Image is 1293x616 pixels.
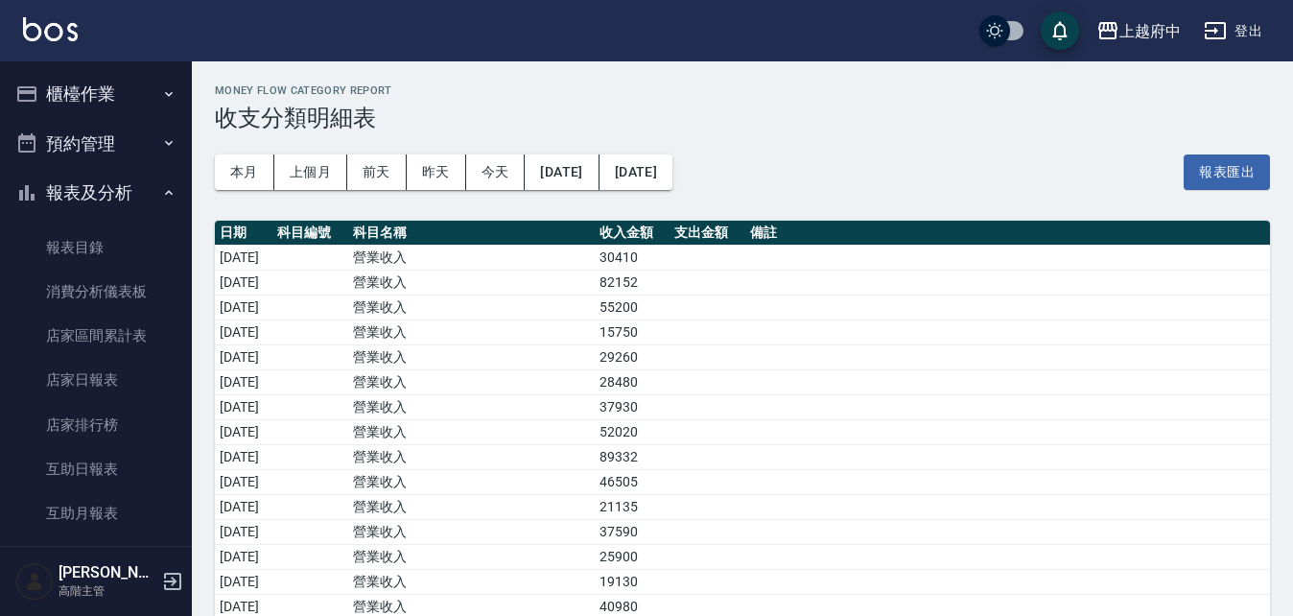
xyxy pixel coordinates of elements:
td: [DATE] [215,245,272,270]
td: 29260 [595,344,670,369]
td: [DATE] [215,270,272,295]
a: 互助排行榜 [8,535,184,580]
td: 37590 [595,519,670,544]
a: 報表目錄 [8,225,184,270]
td: 89332 [595,444,670,469]
td: 30410 [595,245,670,270]
td: 21135 [595,494,670,519]
a: 互助月報表 [8,491,184,535]
td: 52020 [595,419,670,444]
td: [DATE] [215,444,272,469]
button: [DATE] [525,154,599,190]
img: Logo [23,17,78,41]
button: 櫃檯作業 [8,69,184,119]
td: [DATE] [215,419,272,444]
td: 營業收入 [348,369,595,394]
td: 營業收入 [348,569,595,594]
h2: Money Flow Category Report [215,84,1270,97]
td: 19130 [595,569,670,594]
td: [DATE] [215,394,272,419]
td: 55200 [595,295,670,320]
td: 營業收入 [348,270,595,295]
td: 營業收入 [348,469,595,494]
button: 報表匯出 [1184,154,1270,190]
th: 科目名稱 [348,221,595,246]
td: [DATE] [215,369,272,394]
td: 28480 [595,369,670,394]
a: 消費分析儀表板 [8,270,184,314]
button: save [1041,12,1079,50]
th: 支出金額 [670,221,745,246]
th: 備註 [745,221,1270,246]
td: 營業收入 [348,320,595,344]
td: [DATE] [215,569,272,594]
th: 收入金額 [595,221,670,246]
td: 營業收入 [348,419,595,444]
td: 37930 [595,394,670,419]
button: 報表及分析 [8,168,184,218]
button: 登出 [1196,13,1270,49]
td: 15750 [595,320,670,344]
td: 營業收入 [348,344,595,369]
td: [DATE] [215,295,272,320]
button: 今天 [466,154,526,190]
button: 昨天 [407,154,466,190]
h5: [PERSON_NAME] [59,563,156,582]
img: Person [15,562,54,601]
td: 營業收入 [348,295,595,320]
td: 營業收入 [348,444,595,469]
td: 營業收入 [348,519,595,544]
button: 前天 [347,154,407,190]
td: [DATE] [215,519,272,544]
a: 店家日報表 [8,358,184,402]
th: 科目編號 [272,221,348,246]
td: 營業收入 [348,394,595,419]
td: [DATE] [215,494,272,519]
td: 營業收入 [348,544,595,569]
td: 營業收入 [348,494,595,519]
button: 上越府中 [1089,12,1188,51]
a: 店家區間累計表 [8,314,184,358]
td: 25900 [595,544,670,569]
a: 店家排行榜 [8,403,184,447]
button: [DATE] [599,154,672,190]
td: 82152 [595,270,670,295]
div: 上越府中 [1119,19,1181,43]
button: 本月 [215,154,274,190]
td: 46505 [595,469,670,494]
p: 高階主管 [59,582,156,600]
td: [DATE] [215,344,272,369]
td: [DATE] [215,320,272,344]
a: 互助日報表 [8,447,184,491]
td: [DATE] [215,544,272,569]
td: [DATE] [215,469,272,494]
h3: 收支分類明細表 [215,105,1270,131]
th: 日期 [215,221,272,246]
button: 上個月 [274,154,347,190]
button: 預約管理 [8,119,184,169]
td: 營業收入 [348,245,595,270]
